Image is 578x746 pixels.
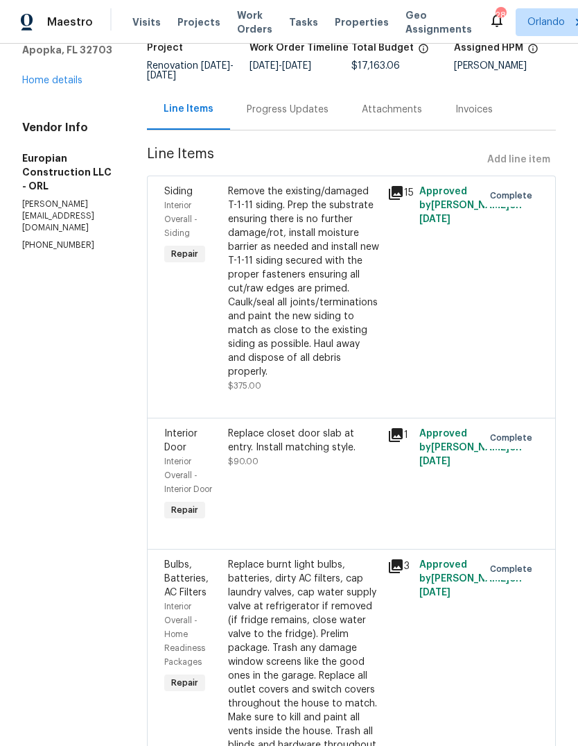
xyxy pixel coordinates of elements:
[289,17,318,27] span: Tasks
[527,15,565,29] span: Orlando
[454,43,523,53] h5: Assigned HPM
[496,8,505,22] div: 28
[490,562,538,576] span: Complete
[455,103,493,117] div: Invoices
[351,43,414,53] h5: Total Budget
[527,43,538,61] span: The hpm assigned to this work order.
[249,43,349,53] h5: Work Order Timeline
[237,8,272,36] span: Work Orders
[22,198,114,234] p: [PERSON_NAME][EMAIL_ADDRESS][DOMAIN_NAME]
[22,121,114,135] h4: Vendor Info
[166,503,204,517] span: Repair
[177,15,220,29] span: Projects
[228,457,259,466] span: $90.00
[362,103,422,117] div: Attachments
[166,247,204,261] span: Repair
[228,382,261,390] span: $375.00
[147,61,234,80] span: Renovation
[249,61,279,71] span: [DATE]
[490,189,538,203] span: Complete
[22,76,82,85] a: Home details
[166,676,204,690] span: Repair
[419,560,522,597] span: Approved by [PERSON_NAME] on
[282,61,311,71] span: [DATE]
[454,61,557,71] div: [PERSON_NAME]
[147,71,176,80] span: [DATE]
[228,185,379,379] div: Remove the existing/damaged T-1-11 siding. Prep the substrate ensuring there is no further damage...
[387,185,411,201] div: 15
[22,239,114,251] p: [PHONE_NUMBER]
[164,201,198,237] span: Interior Overall - Siding
[228,427,379,455] div: Replace closet door slab at entry. Install matching style.
[387,427,411,443] div: 1
[164,602,205,666] span: Interior Overall - Home Readiness Packages
[249,61,311,71] span: -
[47,15,93,29] span: Maestro
[164,102,213,116] div: Line Items
[387,558,411,575] div: 3
[147,43,183,53] h5: Project
[147,61,234,80] span: -
[419,187,522,224] span: Approved by [PERSON_NAME] on
[132,15,161,29] span: Visits
[419,429,522,466] span: Approved by [PERSON_NAME] on
[164,560,209,597] span: Bulbs, Batteries, AC Filters
[419,457,450,466] span: [DATE]
[419,214,450,224] span: [DATE]
[22,43,114,57] h5: Apopka, FL 32703
[490,431,538,445] span: Complete
[164,429,198,452] span: Interior Door
[418,43,429,61] span: The total cost of line items that have been proposed by Opendoor. This sum includes line items th...
[164,457,212,493] span: Interior Overall - Interior Door
[22,151,114,193] h5: Europian Construction LLC - ORL
[201,61,230,71] span: [DATE]
[247,103,329,117] div: Progress Updates
[351,61,400,71] span: $17,163.06
[405,8,472,36] span: Geo Assignments
[164,187,193,196] span: Siding
[147,147,482,173] span: Line Items
[335,15,389,29] span: Properties
[419,588,450,597] span: [DATE]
